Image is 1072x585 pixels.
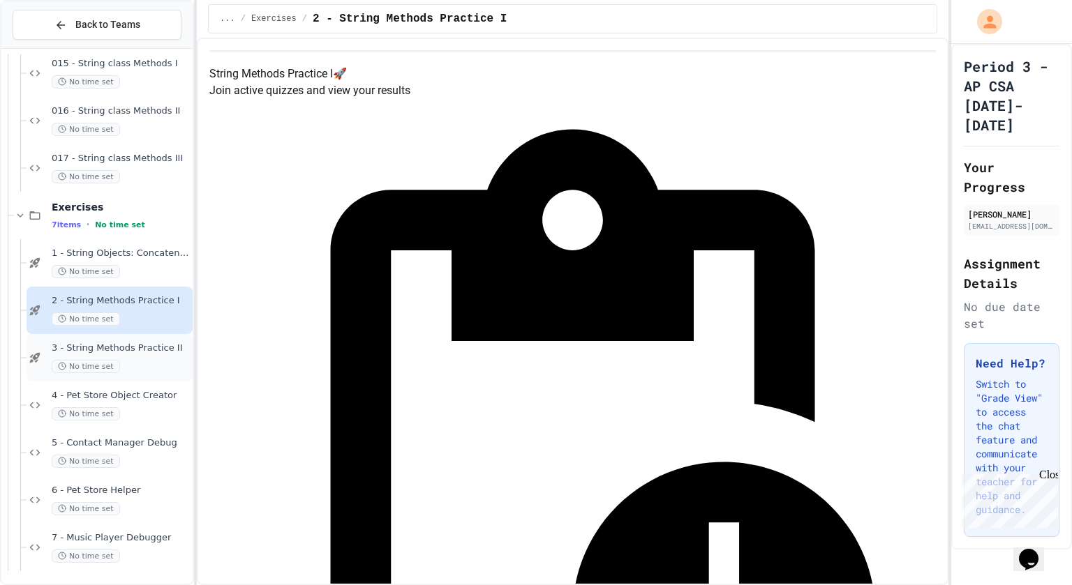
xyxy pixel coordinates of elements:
[13,10,181,40] button: Back to Teams
[52,170,120,183] span: No time set
[52,105,190,117] span: 016 - String class Methods II
[968,221,1055,231] div: [EMAIL_ADDRESS][DOMAIN_NAME]
[87,219,89,230] span: •
[52,265,120,278] span: No time set
[209,82,936,99] p: Join active quizzes and view your results
[964,254,1059,293] h2: Assignment Details
[964,158,1059,197] h2: Your Progress
[52,532,190,544] span: 7 - Music Player Debugger
[52,549,120,563] span: No time set
[95,220,145,229] span: No time set
[241,13,246,24] span: /
[52,485,190,496] span: 6 - Pet Store Helper
[209,66,936,82] h4: String Methods Practice I 🚀
[52,201,190,213] span: Exercises
[52,360,120,373] span: No time set
[52,295,190,307] span: 2 - String Methods Practice I
[976,377,1048,517] p: Switch to "Grade View" to access the chat feature and communicate with your teacher for help and ...
[52,75,120,89] span: No time set
[6,6,96,89] div: Chat with us now!Close
[52,455,120,468] span: No time set
[302,13,307,24] span: /
[251,13,297,24] span: Exercises
[52,123,120,136] span: No time set
[976,355,1048,372] h3: Need Help?
[1013,529,1058,571] iframe: chat widget
[968,208,1055,220] div: [PERSON_NAME]
[52,248,190,259] span: 1 - String Objects: Concatenation, Literals, and More
[52,437,190,449] span: 5 - Contact Manager Debug
[220,13,235,24] span: ...
[52,153,190,165] span: 017 - String class Methods III
[313,10,507,27] span: 2 - String Methods Practice I
[52,312,120,326] span: No time set
[52,502,120,515] span: No time set
[52,390,190,402] span: 4 - Pet Store Object Creator
[75,17,140,32] span: Back to Teams
[964,56,1059,135] h1: Period 3 - AP CSA [DATE]-[DATE]
[956,469,1058,528] iframe: chat widget
[52,58,190,70] span: 015 - String class Methods I
[52,342,190,354] span: 3 - String Methods Practice II
[52,407,120,420] span: No time set
[964,298,1059,332] div: No due date set
[52,220,81,229] span: 7 items
[962,6,1006,38] div: My Account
